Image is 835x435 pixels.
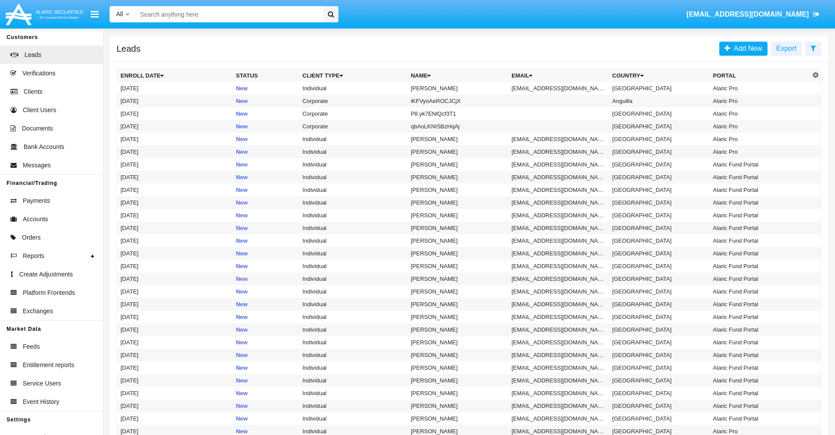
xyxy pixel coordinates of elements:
td: New [232,209,299,222]
td: [DATE] [117,222,233,234]
td: New [232,260,299,272]
td: [DATE] [117,272,233,285]
td: [PERSON_NAME] [407,196,508,209]
td: [EMAIL_ADDRESS][DOMAIN_NAME] [508,247,609,260]
td: Alaric Fund Portal [710,184,810,196]
td: New [232,387,299,400]
td: [EMAIL_ADDRESS][DOMAIN_NAME] [508,374,609,387]
span: Accounts [23,215,48,224]
td: [GEOGRAPHIC_DATA] [609,145,710,158]
span: Clients [24,87,43,96]
td: [EMAIL_ADDRESS][DOMAIN_NAME] [508,323,609,336]
span: Verifications [22,69,55,78]
td: [PERSON_NAME] [407,374,508,387]
td: Alaric Fund Portal [710,285,810,298]
td: Alaric Pro [710,82,810,95]
td: Individual [299,323,407,336]
span: Messages [23,161,51,170]
td: Alaric Pro [710,95,810,107]
span: Platform Frontends [23,288,75,297]
td: [DATE] [117,158,233,171]
td: Alaric Fund Portal [710,349,810,361]
td: Alaric Fund Portal [710,374,810,387]
td: [GEOGRAPHIC_DATA] [609,184,710,196]
td: [PERSON_NAME] [407,260,508,272]
td: [EMAIL_ADDRESS][DOMAIN_NAME] [508,412,609,425]
td: [DATE] [117,260,233,272]
td: [PERSON_NAME] [407,247,508,260]
td: [PERSON_NAME] [407,272,508,285]
td: [DATE] [117,209,233,222]
td: [DATE] [117,374,233,387]
td: [DATE] [117,412,233,425]
td: [EMAIL_ADDRESS][DOMAIN_NAME] [508,336,609,349]
td: [GEOGRAPHIC_DATA] [609,349,710,361]
td: Alaric Fund Portal [710,412,810,425]
td: Alaric Pro [710,107,810,120]
td: [DATE] [117,120,233,133]
h5: Leads [117,45,141,52]
td: [EMAIL_ADDRESS][DOMAIN_NAME] [508,158,609,171]
a: Add New [719,42,767,56]
td: Individual [299,260,407,272]
td: [EMAIL_ADDRESS][DOMAIN_NAME] [508,272,609,285]
span: Exchanges [23,307,53,316]
span: Leads [25,50,41,60]
td: Alaric Fund Portal [710,260,810,272]
td: New [232,82,299,95]
td: Corporate [299,95,407,107]
td: New [232,247,299,260]
td: New [232,412,299,425]
td: Alaric Pro [710,120,810,133]
td: [PERSON_NAME] [407,298,508,311]
td: [EMAIL_ADDRESS][DOMAIN_NAME] [508,145,609,158]
td: [DATE] [117,145,233,158]
td: [PERSON_NAME] [407,311,508,323]
td: New [232,400,299,412]
td: [GEOGRAPHIC_DATA] [609,361,710,374]
button: Export [771,42,802,56]
td: Individual [299,247,407,260]
td: Individual [299,234,407,247]
td: [EMAIL_ADDRESS][DOMAIN_NAME] [508,171,609,184]
td: [EMAIL_ADDRESS][DOMAIN_NAME] [508,285,609,298]
td: [PERSON_NAME] [407,323,508,336]
td: Alaric Fund Portal [710,158,810,171]
td: Individual [299,209,407,222]
td: New [232,311,299,323]
td: qbAoLKNISBzHqAj [407,120,508,133]
td: [DATE] [117,361,233,374]
span: Add New [730,45,762,52]
td: Individual [299,311,407,323]
td: [GEOGRAPHIC_DATA] [609,120,710,133]
td: [PERSON_NAME] [407,171,508,184]
td: Individual [299,349,407,361]
td: [PERSON_NAME] [407,349,508,361]
span: Create Adjustments [19,270,73,279]
td: [DATE] [117,184,233,196]
td: [PERSON_NAME] [407,145,508,158]
img: Logo image [4,1,84,27]
td: Alaric Fund Portal [710,311,810,323]
td: [GEOGRAPHIC_DATA] [609,311,710,323]
td: New [232,323,299,336]
td: [GEOGRAPHIC_DATA] [609,171,710,184]
span: [EMAIL_ADDRESS][DOMAIN_NAME] [686,11,809,18]
td: [GEOGRAPHIC_DATA] [609,158,710,171]
td: [DATE] [117,95,233,107]
td: New [232,222,299,234]
td: [EMAIL_ADDRESS][DOMAIN_NAME] [508,209,609,222]
td: [PERSON_NAME] [407,285,508,298]
td: New [232,171,299,184]
td: [PERSON_NAME] [407,133,508,145]
td: New [232,145,299,158]
td: [EMAIL_ADDRESS][DOMAIN_NAME] [508,234,609,247]
td: New [232,95,299,107]
td: [DATE] [117,336,233,349]
td: [EMAIL_ADDRESS][DOMAIN_NAME] [508,298,609,311]
td: Alaric Pro [710,133,810,145]
td: [PERSON_NAME] [407,184,508,196]
span: Export [776,45,796,52]
td: New [232,361,299,374]
td: Alaric Fund Portal [710,400,810,412]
